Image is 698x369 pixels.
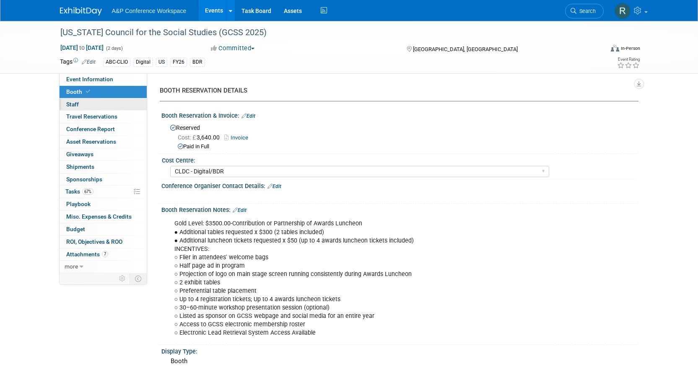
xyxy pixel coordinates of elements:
span: [GEOGRAPHIC_DATA], [GEOGRAPHIC_DATA] [413,46,518,52]
span: to [78,44,86,51]
a: Edit [82,59,96,65]
a: Shipments [60,161,147,173]
div: ABC-CLIO [103,58,130,67]
td: Personalize Event Tab Strip [115,273,130,284]
img: Format-Inperson.png [611,45,619,52]
a: Giveaways [60,148,147,160]
span: more [65,263,78,270]
a: Budget [60,223,147,235]
div: Cost Centre: [162,154,635,165]
span: Search [576,8,596,14]
span: Asset Reservations [66,138,116,145]
a: Tasks67% [60,186,147,198]
div: Digital [133,58,153,67]
a: Asset Reservations [60,136,147,148]
img: ExhibitDay [60,7,102,15]
div: Booth [168,355,632,368]
span: Staff [66,101,79,108]
a: Search [565,4,604,18]
div: Booth Reservation & Invoice: [161,109,638,120]
a: Playbook [60,198,147,210]
div: Event Rating [617,57,640,62]
span: 3,640.00 [178,134,223,141]
div: US [156,58,167,67]
span: Travel Reservations [66,113,117,120]
a: Event Information [60,73,147,85]
span: 67% [82,188,93,195]
span: Budget [66,226,85,232]
a: Travel Reservations [60,111,147,123]
span: 7 [102,251,108,257]
span: Misc. Expenses & Credits [66,213,132,220]
i: Booth reservation complete [86,89,90,94]
button: Committed [208,44,258,53]
a: Invoice [224,134,252,141]
div: In-Person [620,45,640,52]
span: Booth [66,88,92,95]
span: Tasks [65,188,93,195]
td: Toggle Event Tabs [130,273,147,284]
div: Reserved [168,121,632,151]
span: Cost: £ [178,134,197,141]
div: Conference Organiser Contact Details: [161,180,638,191]
div: Paid in Full [178,143,632,151]
td: Tags [60,57,96,67]
a: Edit [233,207,247,213]
div: BOOTH RESERVATION DETAILS [160,86,632,95]
a: Attachments7 [60,248,147,261]
div: Gold Level: $3500.00-Contribution or Partnership of Awards Luncheon ● Additional tables requested... [169,215,546,341]
img: Rosalie Love [615,3,631,19]
a: Booth [60,86,147,98]
span: ROI, Objectives & ROO [66,238,122,245]
a: more [60,261,147,273]
span: (2 days) [105,46,123,51]
a: Sponsorships [60,173,147,186]
div: FY26 [170,58,187,67]
span: Event Information [66,76,113,83]
a: ROI, Objectives & ROO [60,236,147,248]
a: Edit [267,183,281,189]
span: Shipments [66,163,94,170]
span: [DATE] [DATE] [60,44,104,52]
div: Event Format [554,44,641,56]
div: [US_STATE] Council for the Social Studies (GCSS 2025) [57,25,591,40]
span: Attachments [66,251,108,258]
a: Conference Report [60,123,147,135]
span: Conference Report [66,126,115,132]
a: Edit [241,113,255,119]
a: Misc. Expenses & Credits [60,211,147,223]
span: Playbook [66,201,91,207]
div: Booth Reservation Notes: [161,204,638,214]
span: A&P Conference Workspace [112,8,187,14]
span: Giveaways [66,151,93,157]
a: Staff [60,98,147,111]
div: Display Type: [161,345,638,356]
div: BDR [190,58,205,67]
span: Sponsorships [66,176,102,183]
